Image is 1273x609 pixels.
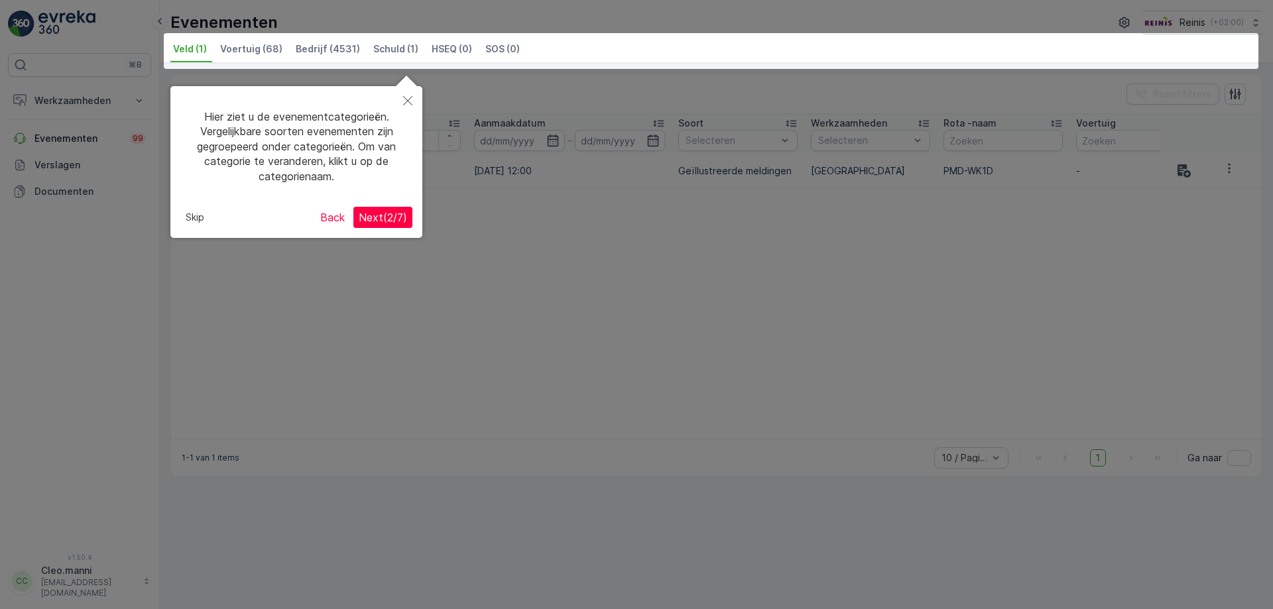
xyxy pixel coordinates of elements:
button: Next [353,207,412,228]
button: Close [393,86,422,117]
button: Back [315,207,350,228]
div: Hier ziet u de evenementcategorieën. Vergelijkbare soorten evenementen zijn gegroepeerd onder cat... [180,96,412,197]
button: Skip [180,207,210,227]
div: Hier ziet u de evenementcategorieën. Vergelijkbare soorten evenementen zijn gegroepeerd onder cat... [170,86,422,238]
span: Next ( 2 / 7 ) [359,211,407,224]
